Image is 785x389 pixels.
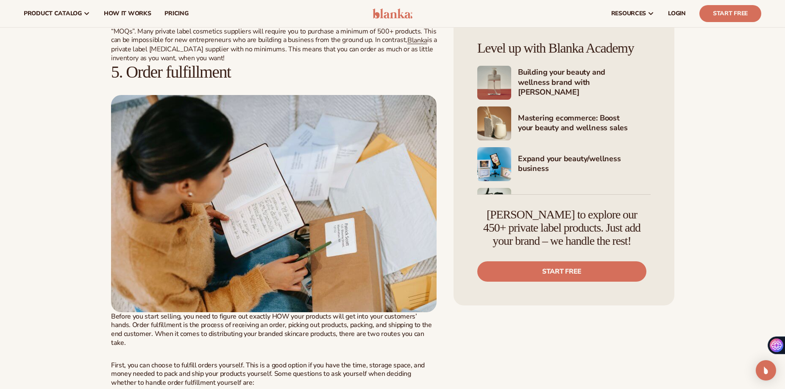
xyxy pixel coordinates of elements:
[477,147,651,181] a: Shopify Image 4 Expand your beauty/wellness business
[111,312,437,347] p: Before you start selling, you need to figure out exactly HOW your products will get into your cus...
[373,8,413,19] img: logo
[477,106,651,140] a: Shopify Image 3 Mastering ecommerce: Boost your beauty and wellness sales
[477,66,511,100] img: Shopify Image 2
[111,95,437,312] img: Girl sitting on floor packing orders to ship her private label skin care line
[477,106,511,140] img: Shopify Image 3
[111,35,437,62] span: is a private label [MEDICAL_DATA] supplier with no minimums. This means that you can order as muc...
[104,10,151,17] span: How It Works
[24,10,82,17] span: product catalog
[477,41,651,56] h4: Level up with Blanka Academy
[477,147,511,181] img: Shopify Image 4
[668,10,686,17] span: LOGIN
[518,113,651,134] h4: Mastering ecommerce: Boost your beauty and wellness sales
[477,208,646,247] h4: [PERSON_NAME] to explore our 450+ private label products. Just add your brand – we handle the rest!
[477,66,651,100] a: Shopify Image 2 Building your beauty and wellness brand with [PERSON_NAME]
[111,361,437,387] p: First, you can choose to fulfill orders yourself. This is a good option if you have the time, sto...
[477,188,651,222] a: Shopify Image 5 Marketing your beauty and wellness brand 101
[407,36,427,45] a: Blanka
[164,10,188,17] span: pricing
[477,188,511,222] img: Shopify Image 5
[477,261,646,282] a: Start free
[756,360,776,381] div: Open Intercom Messenger
[518,154,651,175] h4: Expand your beauty/wellness business
[111,63,437,81] h2: 5. Order fulfillment
[611,10,646,17] span: resources
[699,5,761,22] a: Start Free
[518,67,651,98] h4: Building your beauty and wellness brand with [PERSON_NAME]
